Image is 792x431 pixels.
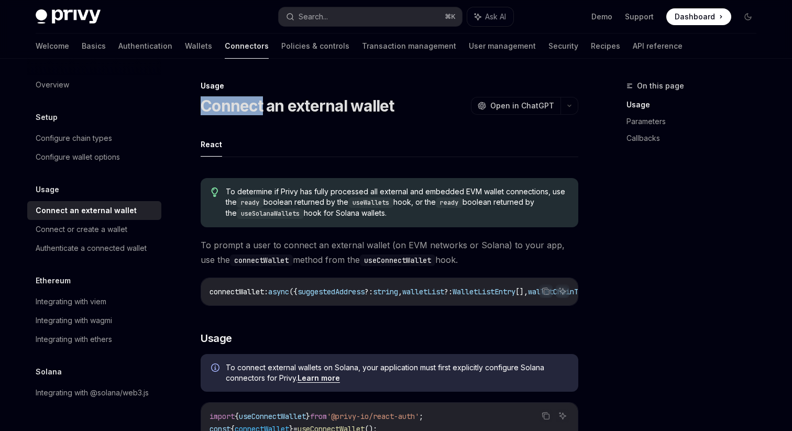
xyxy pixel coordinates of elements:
button: Copy the contents from the code block [539,284,553,298]
span: suggestedAddress [298,287,365,296]
span: , [398,287,402,296]
h1: Connect an external wallet [201,96,394,115]
span: async [268,287,289,296]
div: Integrating with ethers [36,333,112,346]
a: Welcome [36,34,69,59]
span: WalletListEntry [453,287,515,296]
span: Usage [201,331,232,346]
span: } [306,412,310,421]
a: Basics [82,34,106,59]
span: On this page [637,80,684,92]
button: Toggle dark mode [740,8,756,25]
div: Search... [299,10,328,23]
div: Connect or create a wallet [36,223,127,236]
span: Ask AI [485,12,506,22]
a: Authenticate a connected wallet [27,239,161,258]
span: ?: [444,287,453,296]
button: Ask AI [556,284,569,298]
a: Learn more [298,373,340,383]
button: Copy the contents from the code block [539,409,553,423]
a: Connect or create a wallet [27,220,161,239]
svg: Info [211,363,222,374]
span: Open in ChatGPT [490,101,554,111]
img: dark logo [36,9,101,24]
span: To determine if Privy has fully processed all external and embedded EVM wallet connections, use t... [226,186,568,219]
button: Ask AI [556,409,569,423]
a: Integrating with wagmi [27,311,161,330]
h5: Setup [36,111,58,124]
span: ?: [365,287,373,296]
a: Configure chain types [27,129,161,148]
span: { [235,412,239,421]
a: Configure wallet options [27,148,161,167]
a: Connect an external wallet [27,201,161,220]
span: To prompt a user to connect an external wallet (on EVM networks or Solana) to your app, use the m... [201,238,578,267]
h5: Solana [36,366,62,378]
a: Callbacks [626,130,765,147]
code: useConnectWallet [360,255,435,266]
a: Overview [27,75,161,94]
button: Open in ChatGPT [471,97,560,115]
a: Integrating with ethers [27,330,161,349]
span: ({ [289,287,298,296]
a: API reference [633,34,683,59]
div: Usage [201,81,578,91]
span: Dashboard [675,12,715,22]
span: string [373,287,398,296]
a: Support [625,12,654,22]
div: Configure chain types [36,132,112,145]
div: Integrating with wagmi [36,314,112,327]
a: Recipes [591,34,620,59]
button: Ask AI [467,7,513,26]
div: Authenticate a connected wallet [36,242,147,255]
code: connectWallet [230,255,293,266]
a: Transaction management [362,34,456,59]
code: useSolanaWallets [237,208,304,219]
a: Integrating with @solana/web3.js [27,383,161,402]
span: ; [419,412,423,421]
span: connectWallet [210,287,264,296]
code: useWallets [348,197,393,208]
a: Demo [591,12,612,22]
span: import [210,412,235,421]
a: Authentication [118,34,172,59]
div: Integrating with @solana/web3.js [36,386,149,399]
span: To connect external wallets on Solana, your application must first explicitly configure Solana co... [226,362,568,383]
span: '@privy-io/react-auth' [327,412,419,421]
svg: Tip [211,187,218,197]
a: Integrating with viem [27,292,161,311]
span: useConnectWallet [239,412,306,421]
button: Search...⌘K [279,7,462,26]
div: Integrating with viem [36,295,106,308]
span: walletList [402,287,444,296]
h5: Usage [36,183,59,196]
span: from [310,412,327,421]
button: React [201,132,222,157]
a: Security [548,34,578,59]
span: : [264,287,268,296]
a: User management [469,34,536,59]
a: Wallets [185,34,212,59]
div: Connect an external wallet [36,204,137,217]
div: Configure wallet options [36,151,120,163]
code: ready [237,197,263,208]
a: Policies & controls [281,34,349,59]
span: walletChainType [528,287,591,296]
a: Parameters [626,113,765,130]
code: ready [436,197,463,208]
a: Dashboard [666,8,731,25]
h5: Ethereum [36,274,71,287]
a: Connectors [225,34,269,59]
span: ⌘ K [445,13,456,21]
span: [], [515,287,528,296]
div: Overview [36,79,69,91]
a: Usage [626,96,765,113]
